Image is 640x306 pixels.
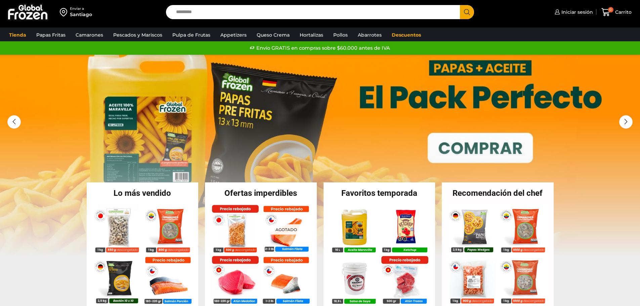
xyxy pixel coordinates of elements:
[60,6,70,18] img: address-field-icon.svg
[271,224,302,234] p: Agotado
[460,5,474,19] button: Search button
[70,11,92,18] div: Santiago
[296,29,327,41] a: Hortalizas
[619,115,633,129] div: Next slide
[6,29,30,41] a: Tienda
[553,5,593,19] a: Iniciar sesión
[33,29,69,41] a: Papas Fritas
[388,29,424,41] a: Descuentos
[354,29,385,41] a: Abarrotes
[217,29,250,41] a: Appetizers
[253,29,293,41] a: Queso Crema
[72,29,106,41] a: Camarones
[7,115,21,129] div: Previous slide
[442,189,554,197] h2: Recomendación del chef
[608,7,613,12] span: 0
[87,189,199,197] h2: Lo más vendido
[110,29,166,41] a: Pescados y Mariscos
[205,189,317,197] h2: Ofertas imperdibles
[600,4,633,20] a: 0 Carrito
[70,6,92,11] div: Enviar a
[613,9,632,15] span: Carrito
[330,29,351,41] a: Pollos
[324,189,435,197] h2: Favoritos temporada
[169,29,214,41] a: Pulpa de Frutas
[560,9,593,15] span: Iniciar sesión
